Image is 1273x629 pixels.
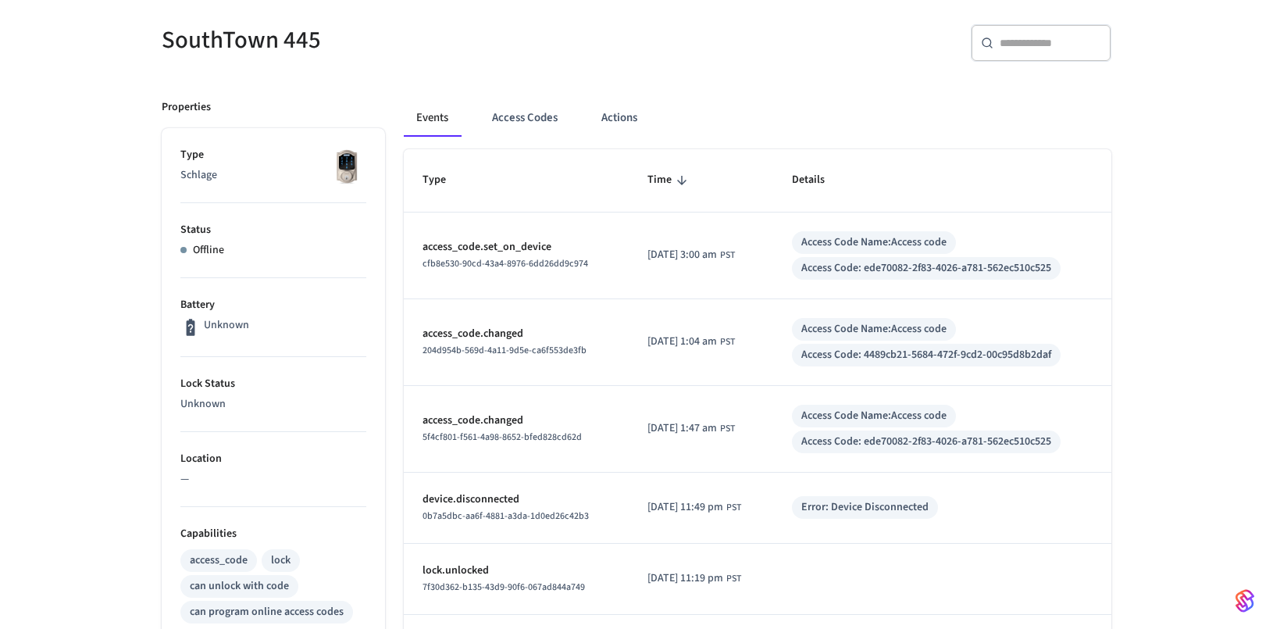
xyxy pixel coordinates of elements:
[647,499,741,516] div: Asia/Manila
[726,572,741,586] span: PST
[647,570,723,587] span: [DATE] 11:19 pm
[180,451,366,467] p: Location
[180,222,366,238] p: Status
[720,335,735,349] span: PST
[423,326,610,342] p: access_code.changed
[162,24,627,56] h5: SouthTown 445
[180,297,366,313] p: Battery
[801,434,1051,450] div: Access Code: ede70082-2f83-4026-a781-562ec510c525
[423,239,610,256] p: access_code.set_on_device
[204,317,249,334] p: Unknown
[801,260,1051,277] div: Access Code: ede70082-2f83-4026-a781-562ec510c525
[423,344,587,357] span: 204d954b-569d-4a11-9d5e-ca6f553de3fb
[180,167,366,184] p: Schlage
[647,334,735,350] div: Asia/Manila
[647,570,741,587] div: Asia/Manila
[647,334,717,350] span: [DATE] 1:04 am
[480,99,570,137] button: Access Codes
[180,376,366,392] p: Lock Status
[423,563,610,579] p: lock.unlocked
[792,168,845,192] span: Details
[271,552,291,569] div: lock
[423,168,466,192] span: Type
[647,499,723,516] span: [DATE] 11:49 pm
[423,509,589,523] span: 0b7a5dbc-aa6f-4881-a3da-1d0ed26c42b3
[647,420,717,437] span: [DATE] 1:47 am
[190,552,248,569] div: access_code
[190,604,344,620] div: can program online access codes
[647,247,717,263] span: [DATE] 3:00 am
[801,234,947,251] div: Access Code Name: Access code
[180,147,366,163] p: Type
[423,581,585,594] span: 7f30d362-b135-43d9-90f6-067ad844a749
[720,422,735,436] span: PST
[404,99,461,137] button: Events
[726,501,741,515] span: PST
[423,413,610,429] p: access_code.changed
[180,396,366,413] p: Unknown
[327,147,366,186] img: Schlage Sense Smart Deadbolt with Camelot Trim, Front
[190,578,289,595] div: can unlock with code
[404,99,1111,137] div: ant example
[647,420,735,437] div: Asia/Manila
[801,347,1051,363] div: Access Code: 4489cb21-5684-472f-9cd2-00c95d8b2daf
[423,491,610,508] p: device.disconnected
[801,321,947,338] div: Access Code Name: Access code
[801,499,929,516] div: Error: Device Disconnected
[423,257,588,270] span: cfb8e530-90cd-43a4-8976-6dd26dd9c974
[193,242,224,259] p: Offline
[647,168,692,192] span: Time
[1236,588,1254,613] img: SeamLogoGradient.69752ec5.svg
[180,526,366,542] p: Capabilities
[180,471,366,488] p: —
[589,99,650,137] button: Actions
[720,248,735,263] span: PST
[801,408,947,424] div: Access Code Name: Access code
[162,99,211,116] p: Properties
[423,431,582,444] span: 5f4cf801-f561-4a98-8652-bfed828cd62d
[647,247,735,263] div: Asia/Manila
